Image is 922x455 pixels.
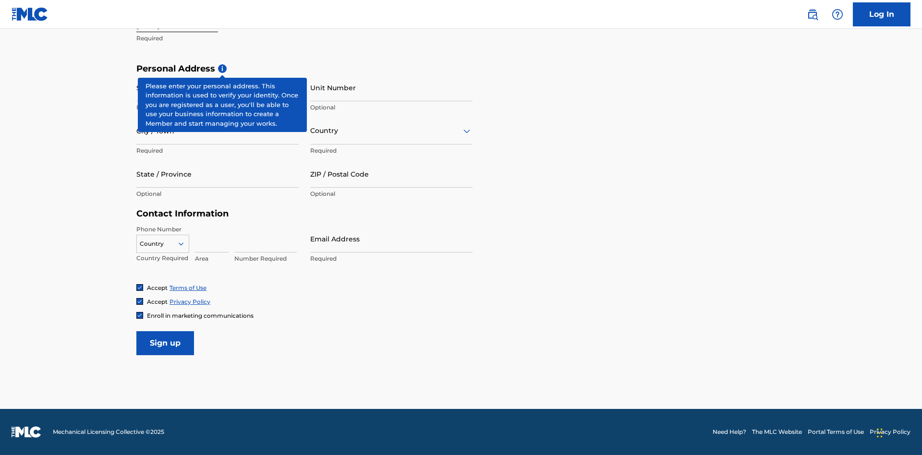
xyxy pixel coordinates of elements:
[137,312,143,318] img: checkbox
[53,428,164,436] span: Mechanical Licensing Collective © 2025
[807,9,818,20] img: search
[832,9,843,20] img: help
[136,190,299,198] p: Optional
[136,63,786,74] h5: Personal Address
[803,5,822,24] a: Public Search
[12,426,41,438] img: logo
[870,428,910,436] a: Privacy Policy
[713,428,746,436] a: Need Help?
[147,298,168,305] span: Accept
[310,190,473,198] p: Optional
[136,103,299,112] p: Required
[136,331,194,355] input: Sign up
[137,285,143,290] img: checkbox
[195,254,229,263] p: Area
[828,5,847,24] div: Help
[752,428,802,436] a: The MLC Website
[12,7,49,21] img: MLC Logo
[147,284,168,291] span: Accept
[170,298,210,305] a: Privacy Policy
[877,419,883,447] div: Drag
[310,254,473,263] p: Required
[310,146,473,155] p: Required
[136,34,299,43] p: Required
[853,2,910,26] a: Log In
[234,254,297,263] p: Number Required
[136,254,189,263] p: Country Required
[136,146,299,155] p: Required
[808,428,864,436] a: Portal Terms of Use
[147,312,254,319] span: Enroll in marketing communications
[137,299,143,304] img: checkbox
[310,103,473,112] p: Optional
[874,409,922,455] iframe: Chat Widget
[136,208,473,219] h5: Contact Information
[170,284,206,291] a: Terms of Use
[218,64,227,73] span: i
